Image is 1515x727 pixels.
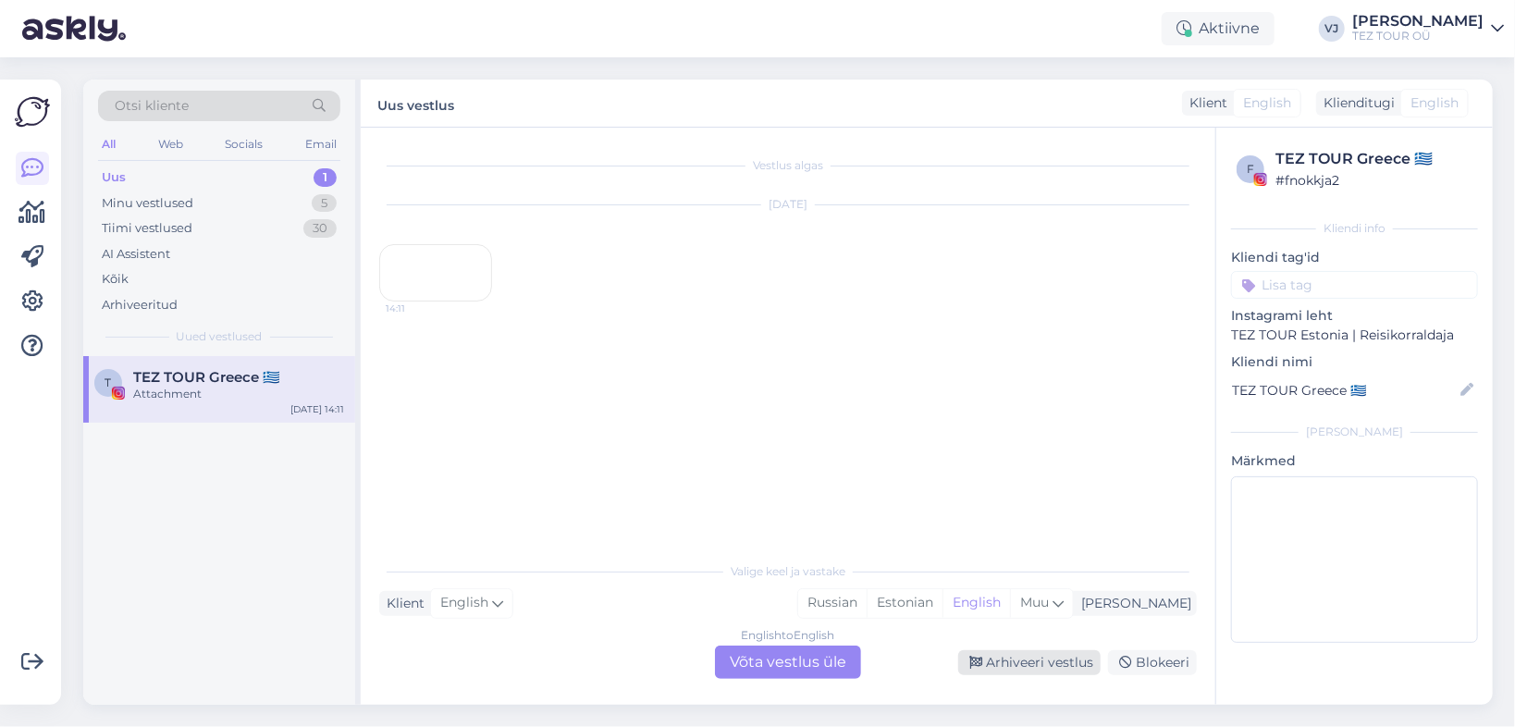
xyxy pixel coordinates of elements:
[379,594,425,613] div: Klient
[102,168,126,187] div: Uus
[1182,93,1227,113] div: Klient
[1275,170,1472,191] div: # fnokkja2
[798,589,867,617] div: Russian
[1020,594,1049,610] span: Muu
[1243,93,1291,113] span: English
[303,219,337,238] div: 30
[1410,93,1459,113] span: English
[312,194,337,213] div: 5
[1247,162,1254,176] span: f
[290,402,344,416] div: [DATE] 14:11
[1231,352,1478,372] p: Kliendi nimi
[440,593,488,613] span: English
[1231,424,1478,440] div: [PERSON_NAME]
[1108,650,1197,675] div: Blokeeri
[1231,220,1478,237] div: Kliendi info
[1352,14,1484,29] div: [PERSON_NAME]
[302,132,340,156] div: Email
[379,157,1197,174] div: Vestlus algas
[1352,29,1484,43] div: TEZ TOUR OÜ
[1275,148,1472,170] div: TEZ TOUR Greece 🇬🇷
[102,270,129,289] div: Kõik
[1319,16,1345,42] div: VJ
[115,96,189,116] span: Otsi kliente
[221,132,266,156] div: Socials
[1162,12,1275,45] div: Aktiivne
[1232,380,1457,400] input: Lisa nimi
[177,328,263,345] span: Uued vestlused
[379,196,1197,213] div: [DATE]
[314,168,337,187] div: 1
[133,369,280,386] span: TEZ TOUR Greece 🇬🇷
[105,376,112,389] span: T
[1231,451,1478,471] p: Märkmed
[1231,248,1478,267] p: Kliendi tag'id
[102,194,193,213] div: Minu vestlused
[1231,271,1478,299] input: Lisa tag
[867,589,942,617] div: Estonian
[379,563,1197,580] div: Valige keel ja vastake
[102,245,170,264] div: AI Assistent
[15,94,50,129] img: Askly Logo
[133,386,344,402] div: Attachment
[386,302,455,315] span: 14:11
[958,650,1101,675] div: Arhiveeri vestlus
[102,296,178,314] div: Arhiveeritud
[1231,326,1478,345] p: TEZ TOUR Estonia | Reisikorraldaja
[154,132,187,156] div: Web
[98,132,119,156] div: All
[377,91,454,116] label: Uus vestlus
[1074,594,1191,613] div: [PERSON_NAME]
[1352,14,1504,43] a: [PERSON_NAME]TEZ TOUR OÜ
[1231,306,1478,326] p: Instagrami leht
[715,646,861,679] div: Võta vestlus üle
[942,589,1010,617] div: English
[1316,93,1395,113] div: Klienditugi
[742,627,835,644] div: English to English
[102,219,192,238] div: Tiimi vestlused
